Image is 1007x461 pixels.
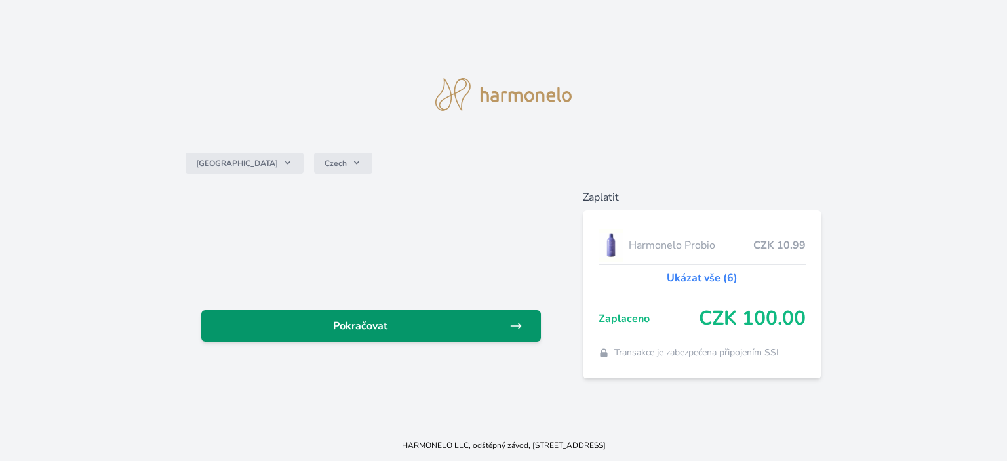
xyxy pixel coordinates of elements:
span: Harmonelo Probio [629,237,753,253]
a: Pokračovat [201,310,541,342]
span: Czech [325,158,347,169]
a: Ukázat vše (6) [667,270,738,286]
span: Pokračovat [212,318,509,334]
span: CZK 100.00 [699,307,806,331]
span: CZK 10.99 [753,237,806,253]
button: [GEOGRAPHIC_DATA] [186,153,304,174]
span: [GEOGRAPHIC_DATA] [196,158,278,169]
span: Transakce je zabezpečena připojením SSL [614,346,781,359]
button: Czech [314,153,372,174]
img: CLEAN_PROBIO_se_stinem_x-lo.jpg [599,229,623,262]
h6: Zaplatit [583,190,821,205]
img: logo.svg [435,78,572,111]
span: Zaplaceno [599,311,699,327]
